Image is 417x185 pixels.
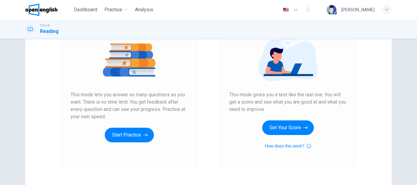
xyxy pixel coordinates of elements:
img: en [282,8,290,12]
button: Analysis [132,4,156,15]
img: Profile picture [327,5,336,15]
span: TOEFL® [40,23,50,28]
span: Dashboard [74,6,97,13]
span: Analysis [135,6,153,13]
span: This mode gives you a test like the real one. You will get a score and see what you are good at a... [229,91,346,113]
button: Start Practice [105,128,154,142]
div: [PERSON_NAME] [341,6,375,13]
h1: Reading [40,28,59,35]
a: OpenEnglish logo [25,4,71,16]
span: Practice [104,6,122,13]
button: Dashboard [71,4,100,15]
button: Get Your Score [262,120,314,135]
img: OpenEnglish logo [25,4,57,16]
button: How does this work? [265,142,311,150]
span: This mode lets you answer as many questions as you want. There is no time limit. You get feedback... [71,91,188,120]
button: Practice [102,4,130,15]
